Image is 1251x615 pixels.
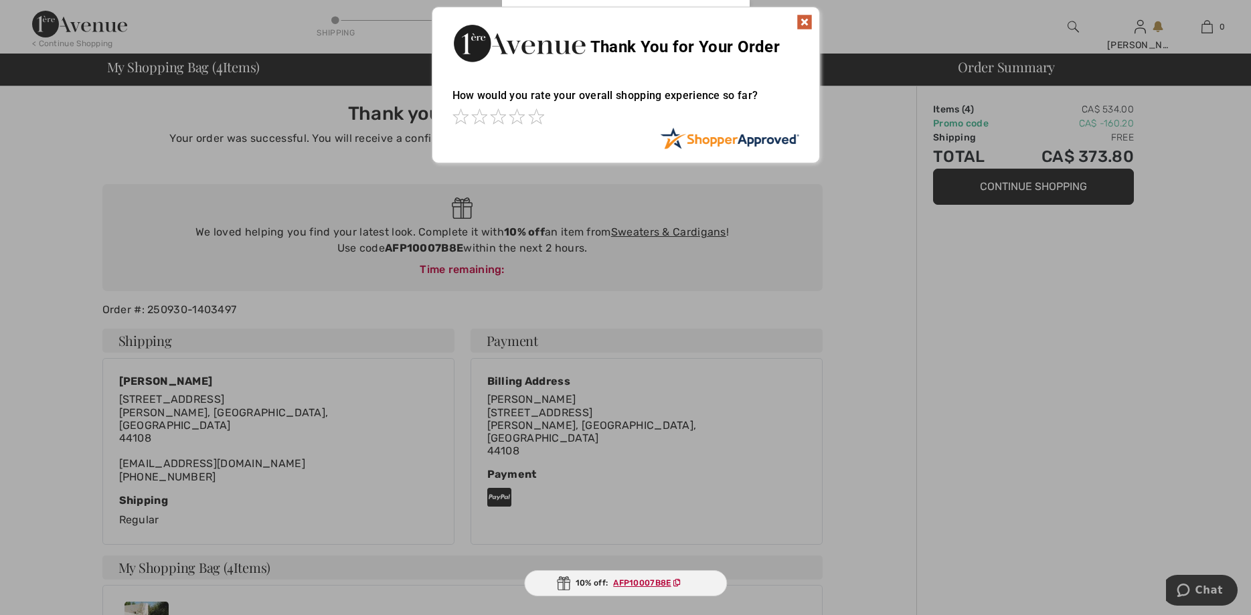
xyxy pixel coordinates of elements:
[590,37,780,56] span: Thank You for Your Order
[452,76,799,127] div: How would you rate your overall shopping experience so far?
[524,570,727,596] div: 10% off:
[29,9,57,21] span: Chat
[797,14,813,30] img: x
[557,576,570,590] img: Gift.svg
[452,21,586,66] img: Thank You for Your Order
[613,578,671,588] ins: AFP10007B8E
